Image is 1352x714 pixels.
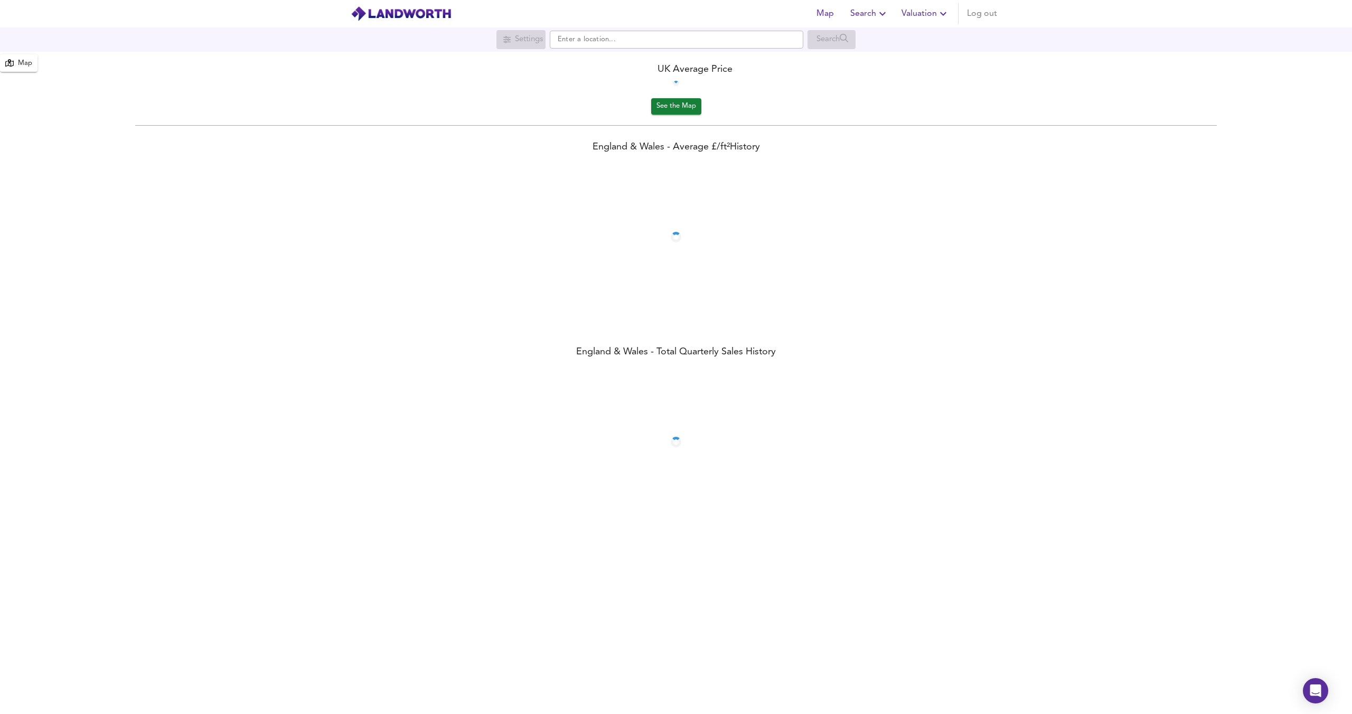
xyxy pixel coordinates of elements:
div: Map [18,58,32,70]
img: logo [351,6,452,22]
div: Search for a location first or explore the map [808,30,856,49]
button: Valuation [897,3,954,24]
span: Search [850,6,889,21]
input: Enter a location... [550,31,803,49]
button: Search [846,3,893,24]
span: Log out [967,6,997,21]
button: Log out [963,3,1001,24]
button: Map [808,3,842,24]
div: Search for a location first or explore the map [496,30,546,49]
span: Map [812,6,838,21]
button: See the Map [651,98,701,115]
div: Open Intercom Messenger [1303,678,1328,703]
span: See the Map [656,100,696,112]
span: Valuation [902,6,950,21]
